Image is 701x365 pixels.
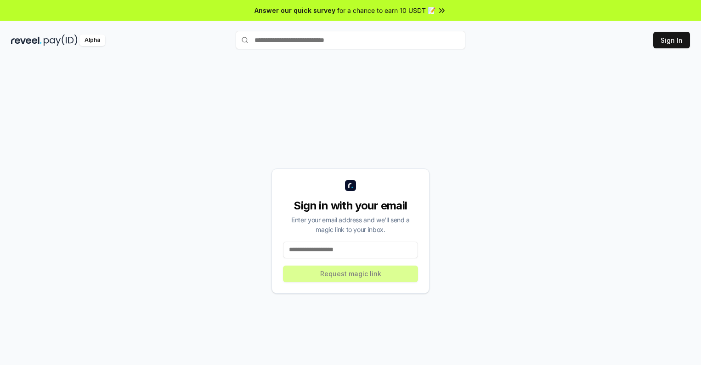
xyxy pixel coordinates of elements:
[283,198,418,213] div: Sign in with your email
[79,35,105,46] div: Alpha
[11,35,42,46] img: reveel_dark
[283,215,418,234] div: Enter your email address and we’ll send a magic link to your inbox.
[653,32,690,48] button: Sign In
[345,180,356,191] img: logo_small
[44,35,78,46] img: pay_id
[337,6,435,15] span: for a chance to earn 10 USDT 📝
[254,6,335,15] span: Answer our quick survey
